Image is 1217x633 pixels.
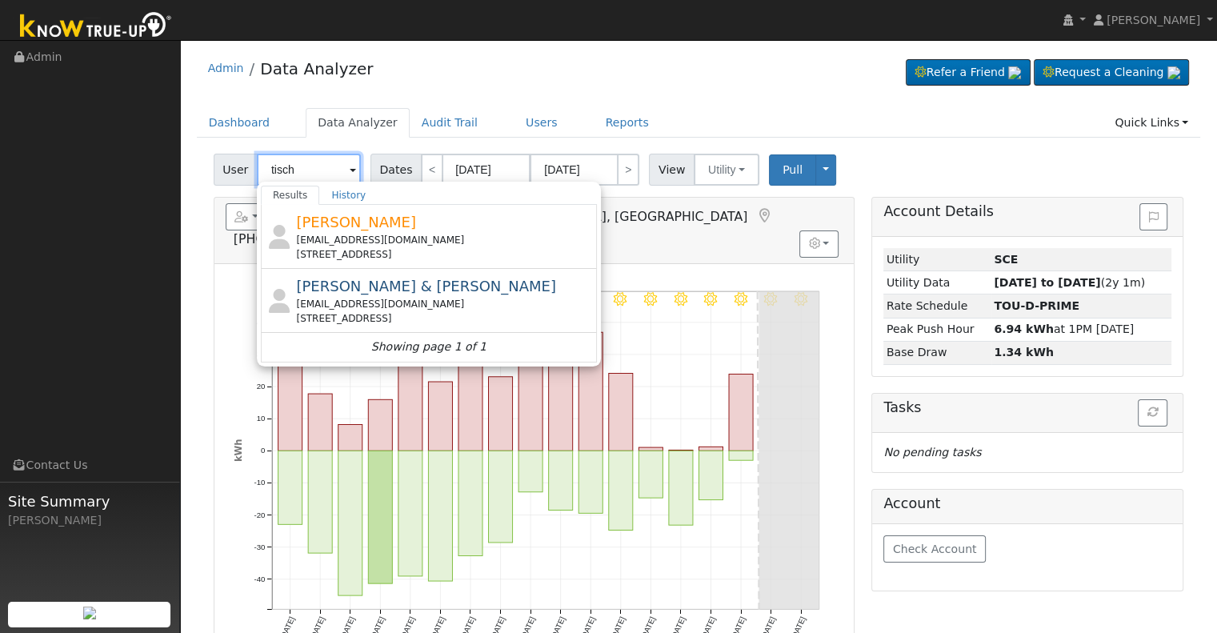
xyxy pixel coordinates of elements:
i: 8/30 - Clear [735,292,748,306]
button: Pull [769,154,816,186]
img: Know True-Up [12,9,180,45]
rect: onclick="" [308,451,332,553]
i: 8/28 - Clear [674,292,687,306]
span: (2y 1m) [994,276,1145,289]
strong: ID: V5W7NTWDT, authorized: 09/20/24 [994,253,1018,266]
td: Utility [883,248,991,271]
rect: onclick="" [368,451,392,583]
td: Utility Data [883,271,991,294]
div: [STREET_ADDRESS] [296,311,593,326]
a: > [617,154,639,186]
h5: Account [883,495,1171,512]
h5: Account Details [883,203,1171,220]
div: [PERSON_NAME] [8,512,171,529]
span: Dates [370,154,422,186]
td: at 1PM [DATE] [991,318,1172,341]
rect: onclick="" [458,364,482,451]
rect: onclick="" [488,451,512,543]
span: [PERSON_NAME] [296,214,416,230]
rect: onclick="" [368,399,392,451]
img: retrieve [83,607,96,619]
rect: onclick="" [609,451,633,530]
button: Check Account [883,535,986,563]
span: Check Account [893,543,977,555]
button: Issue History [1139,203,1167,230]
rect: onclick="" [518,451,542,491]
rect: onclick="" [669,451,693,525]
h5: Tasks [883,399,1171,416]
div: [EMAIL_ADDRESS][DOMAIN_NAME] [296,233,593,247]
rect: onclick="" [338,424,362,451]
span: [PHONE_NUMBER] [234,231,350,246]
a: History [319,186,378,205]
strong: 6.94 kWh [994,323,1054,335]
span: User [214,154,258,186]
td: Base Draw [883,341,991,364]
a: Map [755,208,773,224]
button: Utility [694,154,759,186]
a: < [421,154,443,186]
a: Users [514,108,570,138]
input: Select a User [257,154,361,186]
rect: onclick="" [398,357,422,451]
rect: onclick="" [428,451,452,581]
i: No pending tasks [883,446,981,459]
rect: onclick="" [278,319,302,451]
rect: onclick="" [699,451,723,499]
a: Results [261,186,320,205]
rect: onclick="" [518,359,542,451]
rect: onclick="" [458,451,482,555]
rect: onclick="" [308,394,332,451]
rect: onclick="" [578,451,602,513]
text: -30 [254,543,265,551]
rect: onclick="" [578,332,602,451]
span: Pull [783,163,803,176]
strong: [DATE] to [DATE] [994,276,1100,289]
a: Quick Links [1103,108,1200,138]
rect: onclick="" [398,451,422,576]
div: [EMAIL_ADDRESS][DOMAIN_NAME] [296,297,593,311]
rect: onclick="" [699,447,723,451]
rect: onclick="" [338,451,362,595]
a: Data Analyzer [260,59,373,78]
rect: onclick="" [428,382,452,451]
td: Peak Push Hour [883,318,991,341]
i: 8/27 - Clear [644,292,658,306]
img: retrieve [1008,66,1021,79]
strong: 1.34 kWh [994,346,1054,359]
a: Admin [208,62,244,74]
img: retrieve [1167,66,1180,79]
a: Data Analyzer [306,108,410,138]
span: [PERSON_NAME] & [PERSON_NAME] [296,278,556,294]
i: Showing page 1 of 1 [371,339,486,355]
text: -20 [254,511,265,519]
text: -40 [254,575,265,583]
rect: onclick="" [639,447,663,451]
text: 10 [256,414,265,423]
a: Audit Trail [410,108,490,138]
text: -10 [254,478,265,487]
div: [STREET_ADDRESS] [296,247,593,262]
a: Refer a Friend [906,59,1031,86]
span: Site Summary [8,491,171,512]
i: 8/26 - Clear [614,292,627,306]
i: 8/29 - Clear [704,292,718,306]
a: Reports [594,108,661,138]
td: Rate Schedule [883,294,991,318]
a: Dashboard [197,108,282,138]
text: kWh [232,439,243,462]
span: [GEOGRAPHIC_DATA], [GEOGRAPHIC_DATA] [474,209,748,224]
rect: onclick="" [549,451,573,510]
rect: onclick="" [609,373,633,451]
button: Refresh [1138,399,1167,427]
rect: onclick="" [488,377,512,451]
strong: 61 [994,299,1079,312]
text: 0 [261,446,265,455]
rect: onclick="" [549,328,573,451]
rect: onclick="" [729,374,753,451]
a: Request a Cleaning [1034,59,1189,86]
span: View [649,154,695,186]
rect: onclick="" [639,451,663,498]
text: 20 [256,382,265,391]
